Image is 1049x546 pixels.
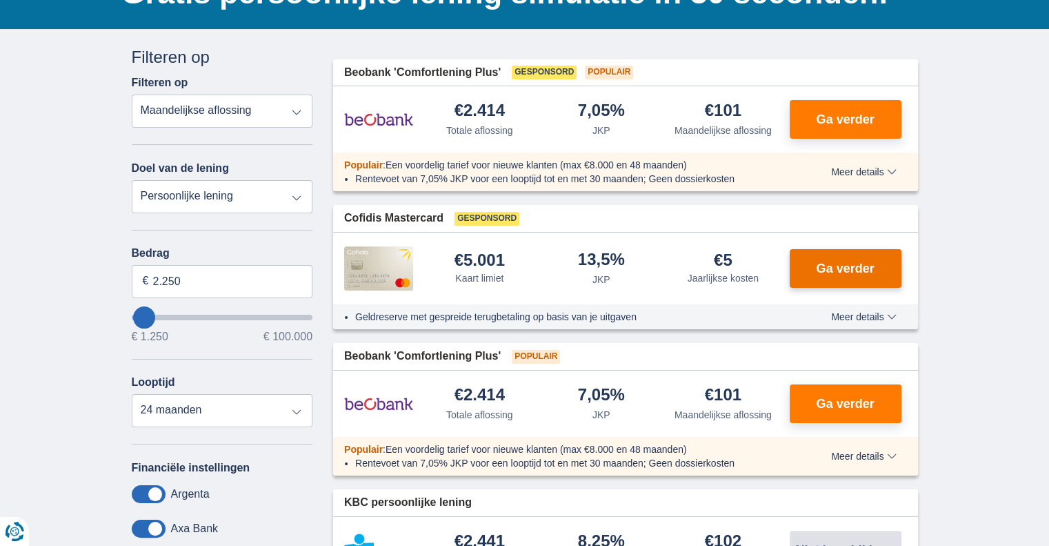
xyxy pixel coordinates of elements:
div: Filteren op [132,46,313,69]
div: 7,05% [578,387,625,405]
span: € 100.000 [263,331,312,342]
span: Beobank 'Comfortlening Plus' [344,65,501,81]
img: product.pl.alt Beobank [344,387,413,421]
label: Doel van de lening [132,162,229,175]
span: Beobank 'Comfortlening Plus' [344,349,501,364]
img: product.pl.alt Beobank [344,102,413,137]
div: Kaart limiet [455,271,503,285]
div: JKP [592,124,610,137]
span: Populair [344,444,383,455]
button: Meer details [821,166,906,177]
label: Bedrag [132,247,313,260]
div: Totale aflossing [446,408,513,422]
div: 7,05% [578,102,625,121]
div: JKP [592,408,610,422]
span: € [143,273,149,289]
div: €5.001 [454,252,505,269]
label: Looptijd [132,376,175,389]
button: Ga verder [790,249,901,288]
div: €101 [705,387,741,405]
div: €101 [705,102,741,121]
span: Meer details [831,312,896,322]
span: Meer details [831,451,896,461]
span: € 1.250 [132,331,168,342]
span: Ga verder [816,113,874,126]
button: Ga verder [790,384,901,423]
button: Ga verder [790,100,901,139]
li: Rentevoet van 7,05% JKP voor een looptijd tot en met 30 maanden; Geen dossierkosten [355,456,781,470]
button: Meer details [821,451,906,462]
span: Populair [585,66,633,79]
li: Geldreserve met gespreide terugbetaling op basis van je uitgaven [355,310,781,324]
input: wantToBorrow [132,315,313,320]
label: Financiële instellingen [132,462,250,474]
span: Gesponsord [454,212,519,226]
div: Maandelijkse aflossing [675,408,772,422]
button: Meer details [821,311,906,322]
label: Filteren op [132,77,188,89]
span: Gesponsord [512,66,577,79]
div: Maandelijkse aflossing [675,124,772,137]
div: : [333,158,792,172]
div: Jaarlijkse kosten [688,271,759,285]
span: Populair [344,159,383,170]
img: product.pl.alt Cofidis CC [344,246,413,291]
span: Ga verder [816,398,874,410]
span: Ga verder [816,262,874,275]
span: Cofidis Mastercard [344,211,443,226]
span: Meer details [831,167,896,177]
span: Populair [512,350,560,364]
div: Totale aflossing [446,124,513,137]
div: JKP [592,273,610,286]
div: 13,5% [578,251,625,270]
label: Argenta [171,488,210,500]
div: : [333,442,792,456]
label: Axa Bank [171,523,218,535]
span: KBC persoonlijke lening [344,495,472,511]
li: Rentevoet van 7,05% JKP voor een looptijd tot en met 30 maanden; Geen dossierkosten [355,172,781,186]
span: Een voordelig tarief voor nieuwe klanten (max €8.000 en 48 maanden) [386,159,687,170]
span: Een voordelig tarief voor nieuwe klanten (max €8.000 en 48 maanden) [386,444,687,455]
div: €2.414 [454,387,505,405]
div: €5 [714,252,732,269]
div: €2.414 [454,102,505,121]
